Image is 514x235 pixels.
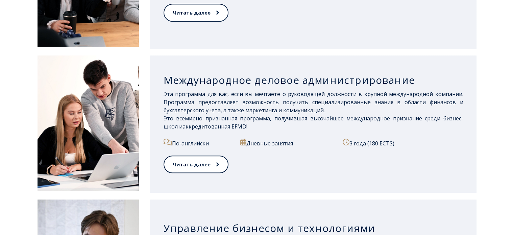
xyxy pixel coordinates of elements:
a: Читать далее [164,4,228,22]
font: По-английски [172,140,209,147]
font: Это всемирно признанная программа, получившая высочайшее международное признание среди бизнес-школ и [164,115,463,130]
font: ! [246,123,247,130]
font: Читать далее [173,9,211,16]
font: Дневные занятия [246,140,293,147]
font: Эта программа для вас, если вы мечтаете о руководящей должности в крупной международной компании.... [164,90,463,114]
font: Международное деловое администрирование [164,73,415,87]
font: 3 года (180 ECTS) [349,140,394,147]
img: Международное деловое администрирование [38,55,139,191]
a: Читать далее [164,156,228,173]
a: аккредитованная EFMD [182,123,246,130]
font: Управление бизнесом и технологиями [164,221,375,235]
font: Читать далее [173,161,211,168]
